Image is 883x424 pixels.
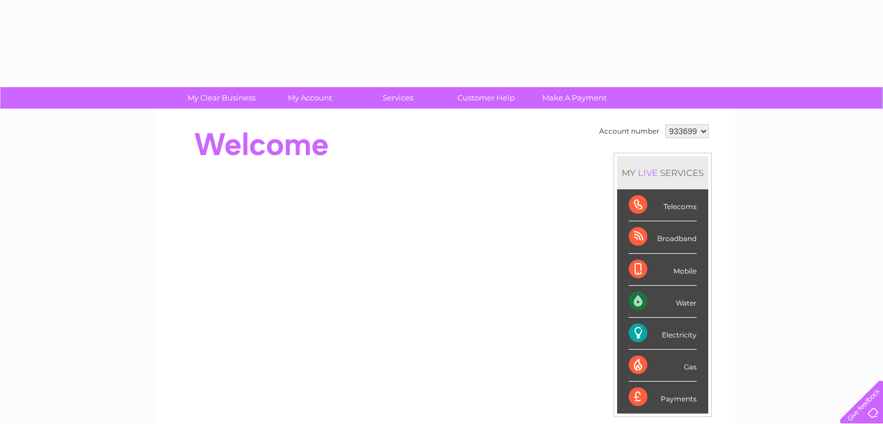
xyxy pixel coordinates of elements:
[527,87,622,109] a: Make A Payment
[629,254,697,286] div: Mobile
[629,350,697,382] div: Gas
[629,382,697,413] div: Payments
[174,87,269,109] a: My Clear Business
[629,221,697,253] div: Broadband
[629,189,697,221] div: Telecoms
[629,318,697,350] div: Electricity
[596,121,662,141] td: Account number
[636,167,660,178] div: LIVE
[438,87,534,109] a: Customer Help
[262,87,358,109] a: My Account
[629,286,697,318] div: Water
[350,87,446,109] a: Services
[617,156,708,189] div: MY SERVICES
